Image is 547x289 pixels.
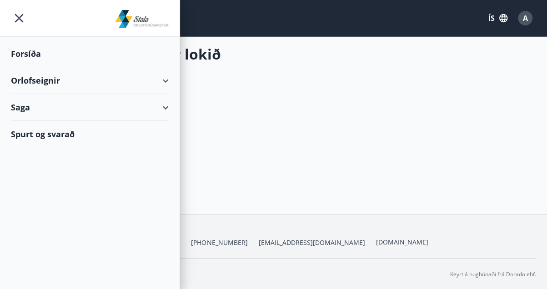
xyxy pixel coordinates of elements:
a: [DOMAIN_NAME] [376,238,428,246]
span: A [523,13,528,23]
img: union_logo [115,10,169,28]
button: menu [11,10,27,26]
div: Orlofseignir [11,67,169,94]
span: [EMAIL_ADDRESS][DOMAIN_NAME] [258,238,365,247]
div: Saga [11,94,169,121]
span: [PHONE_NUMBER] [191,238,247,247]
div: Spurt og svarað [11,121,169,147]
button: ÍS [483,10,512,26]
div: Forsíða [11,40,169,67]
h2: Umsóknartímabilinu er lokið [11,44,536,64]
button: A [514,7,536,29]
p: Keyrt á hugbúnaði frá Dorado ehf. [450,270,536,279]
